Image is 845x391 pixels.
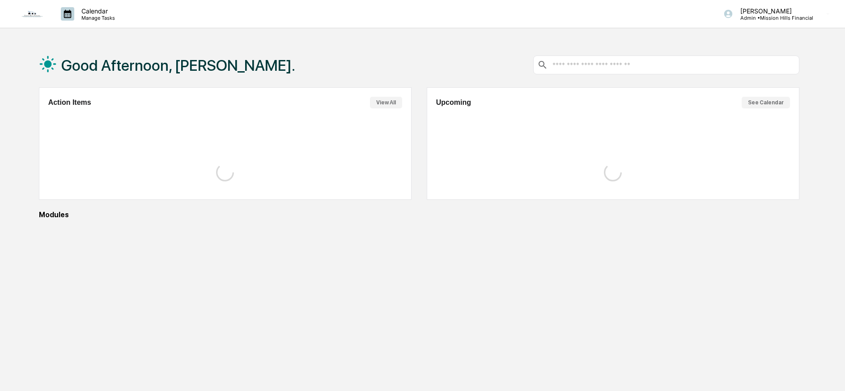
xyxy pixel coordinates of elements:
[21,11,43,17] img: logo
[39,211,799,219] div: Modules
[61,56,295,74] h1: Good Afternoon, [PERSON_NAME].
[733,15,813,21] p: Admin • Mission Hills Financial
[733,7,813,15] p: [PERSON_NAME]
[74,15,119,21] p: Manage Tasks
[370,97,402,108] button: View All
[742,97,790,108] button: See Calendar
[74,7,119,15] p: Calendar
[436,99,471,107] h2: Upcoming
[48,99,91,107] h2: Action Items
